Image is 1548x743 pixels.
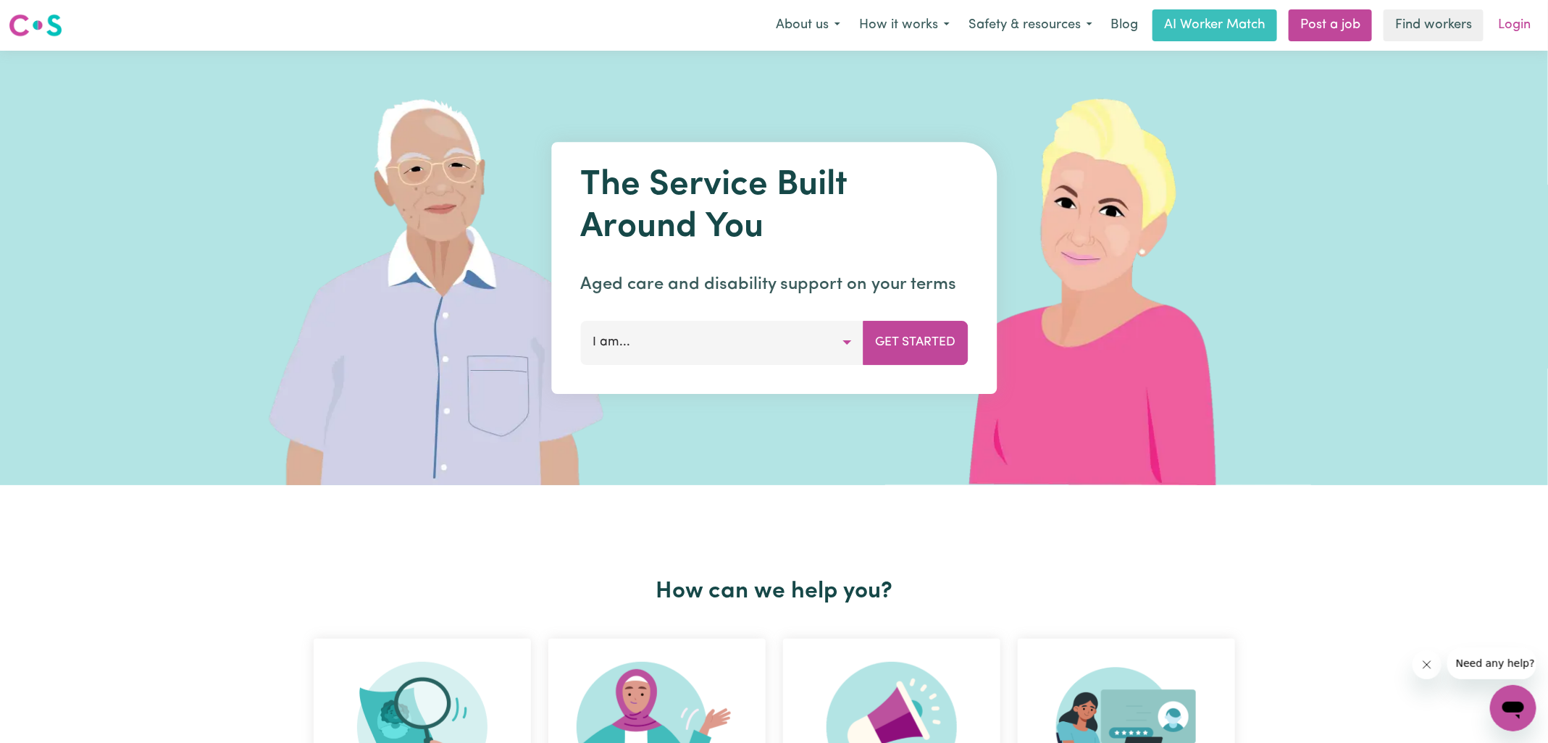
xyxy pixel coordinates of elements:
p: Aged care and disability support on your terms [580,272,968,298]
iframe: Message from company [1447,647,1536,679]
img: Careseekers logo [9,12,62,38]
a: AI Worker Match [1152,9,1277,41]
button: I am... [580,321,863,364]
button: Get Started [863,321,968,364]
a: Careseekers logo [9,9,62,42]
iframe: Button to launch messaging window [1490,685,1536,731]
a: Blog [1102,9,1147,41]
iframe: Close message [1413,650,1442,679]
a: Find workers [1384,9,1484,41]
a: Post a job [1289,9,1372,41]
button: How it works [850,10,959,41]
h2: How can we help you? [305,578,1244,605]
a: Login [1489,9,1539,41]
h1: The Service Built Around You [580,165,968,248]
button: About us [766,10,850,41]
button: Safety & resources [959,10,1102,41]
